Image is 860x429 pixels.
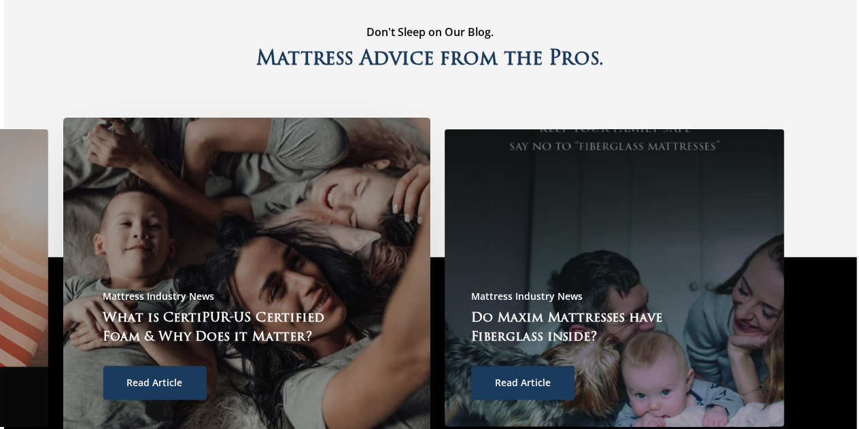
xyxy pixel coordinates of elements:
span: Read Article [126,376,182,390]
a: Read Article [103,366,206,400]
a: Read Article [471,366,574,400]
a: Mattress Industry News [103,290,214,303]
a: Mattress Industry News [471,290,583,303]
a: What is CertiPUR-US Certified Foam & Why Does it Matter? [103,312,324,343]
a: Do Maxim Mattresses have Fiberglass inside? [471,312,662,343]
h5: Don't Sleep on Our Blog. [4,23,857,41]
h2: Mattress Advice from the Pros. [4,48,857,72]
span: Read Article [495,376,551,390]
